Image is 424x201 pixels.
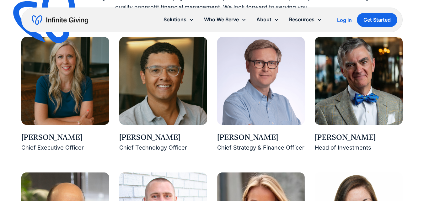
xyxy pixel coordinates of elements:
[119,143,207,153] div: Chief Technology Officer
[251,13,284,26] div: About
[199,13,251,26] div: Who We Serve
[315,132,403,143] div: [PERSON_NAME]
[217,143,305,153] div: Chief Strategy & Finance Officer
[337,16,352,24] a: Log In
[32,15,88,25] a: home
[217,132,305,143] div: [PERSON_NAME]
[357,13,397,27] a: Get Started
[337,18,352,23] div: Log In
[284,13,327,26] div: Resources
[21,143,109,153] div: Chief Executive Officer
[204,15,239,24] div: Who We Serve
[315,143,403,153] div: Head of Investments
[256,15,271,24] div: About
[158,13,199,26] div: Solutions
[164,15,186,24] div: Solutions
[21,132,109,143] div: [PERSON_NAME]
[289,15,314,24] div: Resources
[119,132,207,143] div: [PERSON_NAME]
